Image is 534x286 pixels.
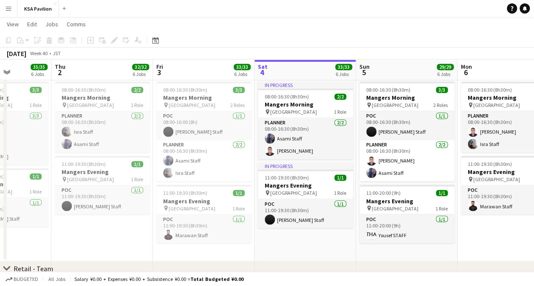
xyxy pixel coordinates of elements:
app-job-card: 11:00-19:30 (8h30m)1/1Mangers Evening [GEOGRAPHIC_DATA]1 RolePOC1/111:00-19:30 (8h30m)[PERSON_NAM... [55,156,150,214]
app-card-role: Planner2/208:00-16:30 (8h30m)[PERSON_NAME]Asami Staff [359,140,455,181]
app-job-card: 08:00-16:30 (8h30m)3/3Mangers Morning [GEOGRAPHIC_DATA]2 RolesPOC1/108:00-16:30 (8h30m)[PERSON_NA... [359,81,455,181]
span: 1 Role [435,205,448,211]
span: 1 Role [334,109,346,115]
span: [GEOGRAPHIC_DATA] [169,102,215,108]
span: 3 [155,67,163,77]
div: 6 Jobs [31,71,47,77]
div: Salary ¥0.00 + Expenses ¥0.00 + Subsistence ¥0.00 = [74,276,243,282]
h3: Mangers Evening [359,197,455,205]
a: View [3,19,22,30]
span: 1 Role [334,190,346,196]
div: 6 Jobs [336,71,352,77]
span: 1 Role [131,102,143,108]
span: 1/1 [436,190,448,196]
span: Mon [461,63,472,70]
span: [GEOGRAPHIC_DATA] [270,109,317,115]
span: Jobs [45,20,58,28]
span: All jobs [47,276,67,282]
app-job-card: 11:00-20:00 (9h)1/1Mangers Evening [GEOGRAPHIC_DATA]1 RolePOC1/111:00-20:00 (9h)Yousef STAFF [359,185,455,243]
div: [DATE] [7,49,26,58]
div: Retail - Team [14,264,53,272]
app-card-role: POC1/111:00-19:30 (8h30m)[PERSON_NAME] Staff [55,185,150,214]
span: Fri [156,63,163,70]
span: 08:00-16:30 (8h30m) [265,93,309,100]
span: Sun [359,63,370,70]
span: Sat [258,63,268,70]
span: [GEOGRAPHIC_DATA] [473,102,520,108]
span: Edit [27,20,37,28]
a: Jobs [42,19,62,30]
span: 1 Role [131,176,143,182]
a: Comms [63,19,89,30]
span: [GEOGRAPHIC_DATA] [270,190,317,196]
app-job-card: 11:00-19:30 (8h30m)1/1Mangers Evening [GEOGRAPHIC_DATA]1 RolePOC1/111:00-19:30 (8h30m)Marawan Staff [156,185,251,243]
span: View [7,20,19,28]
button: Budgeted [4,275,40,284]
div: In progress [258,163,353,169]
span: Budgeted [14,276,38,282]
span: Comms [67,20,86,28]
h3: Mangers Morning [258,101,353,108]
h3: Mangers Evening [55,168,150,176]
span: [GEOGRAPHIC_DATA] [473,176,520,182]
span: 11:00-20:00 (9h) [366,190,401,196]
span: 35/35 [31,64,48,70]
h3: Mangers Morning [359,94,455,101]
span: 1/1 [131,161,143,167]
span: 1 Role [29,102,42,108]
span: 2/2 [131,87,143,93]
span: 1 Role [29,188,42,195]
h3: Mangers Morning [156,94,251,101]
div: 6 Jobs [234,71,250,77]
span: 29/29 [437,64,454,70]
span: 2 [54,67,65,77]
span: 08:00-16:30 (8h30m) [366,87,410,93]
app-job-card: 08:00-16:30 (8h30m)3/3Mangers Morning [GEOGRAPHIC_DATA]2 RolesPOC1/108:00-16:00 (8h)[PERSON_NAME]... [156,81,251,181]
span: 2 Roles [230,102,245,108]
span: 32/32 [132,64,149,70]
span: 6 [460,67,472,77]
span: 3/3 [436,87,448,93]
span: 11:00-19:30 (8h30m) [163,190,207,196]
div: In progress [258,81,353,88]
span: 2 Roles [433,102,448,108]
span: [GEOGRAPHIC_DATA] [67,176,114,182]
span: 3/3 [30,87,42,93]
app-card-role: POC1/111:00-20:00 (9h)Yousef STAFF [359,214,455,243]
span: 08:00-16:30 (8h30m) [163,87,207,93]
h3: Mangers Evening [156,197,251,205]
span: 33/33 [234,64,251,70]
app-card-role: POC1/111:00-19:30 (8h30m)Marawan Staff [156,214,251,243]
span: [GEOGRAPHIC_DATA] [169,205,215,211]
div: 6 Jobs [133,71,149,77]
span: 11:00-19:30 (8h30m) [265,174,309,181]
span: 2/2 [334,93,346,100]
span: Total Budgeted ¥0.00 [190,276,243,282]
app-card-role: POC1/108:00-16:30 (8h30m)[PERSON_NAME] Staff [359,111,455,140]
span: 11:00-19:30 (8h30m) [468,161,512,167]
app-card-role: POC1/108:00-16:00 (8h)[PERSON_NAME] Staff [156,111,251,140]
app-card-role: Planner2/208:00-16:30 (8h30m)Isra StaffAsami Staff [55,111,150,152]
app-job-card: In progress08:00-16:30 (8h30m)2/2Mangers Morning [GEOGRAPHIC_DATA]1 RolePlanner2/208:00-16:30 (8h... [258,81,353,159]
span: 3/3 [233,87,245,93]
span: 33/33 [335,64,352,70]
app-job-card: In progress11:00-19:30 (8h30m)1/1Mangers Evening [GEOGRAPHIC_DATA]1 RolePOC1/111:00-19:30 (8h30m)... [258,163,353,228]
a: Edit [24,19,40,30]
app-card-role: Planner2/208:00-16:30 (8h30m)Asami Staff[PERSON_NAME] [258,118,353,159]
span: [GEOGRAPHIC_DATA] [67,102,114,108]
div: 6 Jobs [437,71,453,77]
h3: Mangers Morning [55,94,150,101]
span: [GEOGRAPHIC_DATA] [372,102,418,108]
span: 5 [358,67,370,77]
button: KSA Pavilion [17,0,59,17]
span: [GEOGRAPHIC_DATA] [372,205,418,211]
app-card-role: POC1/111:00-19:30 (8h30m)[PERSON_NAME] Staff [258,199,353,228]
span: 1/1 [30,173,42,179]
